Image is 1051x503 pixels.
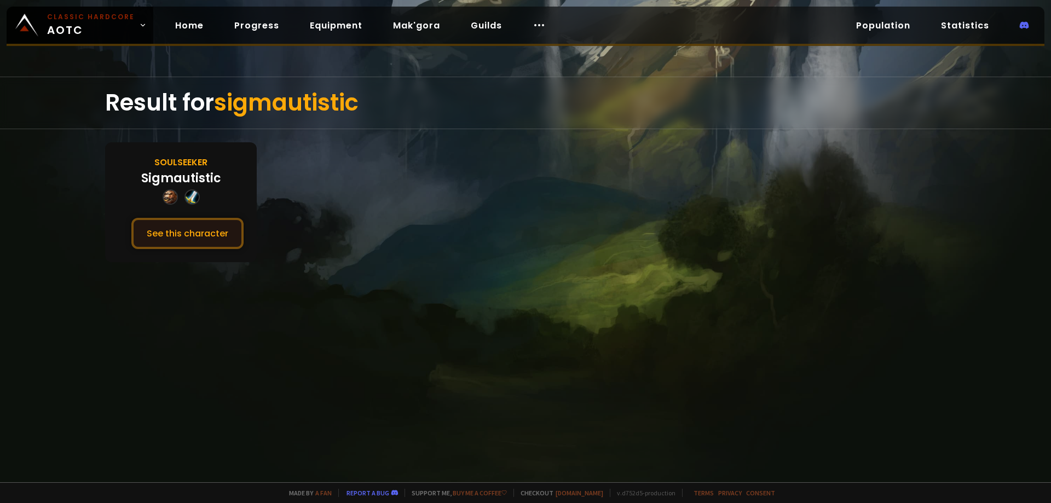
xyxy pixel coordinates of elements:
a: Consent [746,489,775,497]
span: v. d752d5 - production [610,489,675,497]
div: Sigmautistic [141,169,221,187]
a: Classic HardcoreAOTC [7,7,153,44]
a: Progress [226,14,288,37]
a: Report a bug [347,489,389,497]
a: Mak'gora [384,14,449,37]
span: Made by [282,489,332,497]
a: Statistics [932,14,998,37]
a: Buy me a coffee [453,489,507,497]
div: Soulseeker [154,155,207,169]
a: Equipment [301,14,371,37]
a: Terms [694,489,714,497]
a: Population [847,14,919,37]
div: Result for [105,77,946,129]
small: Classic Hardcore [47,12,135,22]
span: AOTC [47,12,135,38]
a: a fan [315,489,332,497]
a: Privacy [718,489,742,497]
a: Home [166,14,212,37]
a: [DOMAIN_NAME] [556,489,603,497]
span: Support me, [405,489,507,497]
a: Guilds [462,14,511,37]
button: See this character [131,218,244,249]
span: sigmautistic [214,86,359,119]
span: Checkout [513,489,603,497]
